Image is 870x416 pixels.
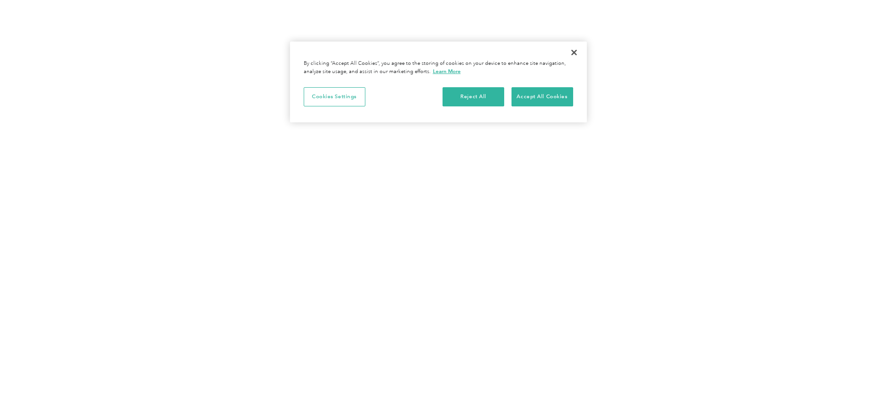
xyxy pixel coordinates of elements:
[290,42,587,122] div: Privacy
[511,87,573,106] button: Accept All Cookies
[304,60,573,76] div: By clicking “Accept All Cookies”, you agree to the storing of cookies on your device to enhance s...
[304,87,365,106] button: Cookies Settings
[443,87,504,106] button: Reject All
[564,42,584,63] button: Close
[433,68,461,74] a: More information about your privacy, opens in a new tab
[290,42,587,122] div: Cookie banner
